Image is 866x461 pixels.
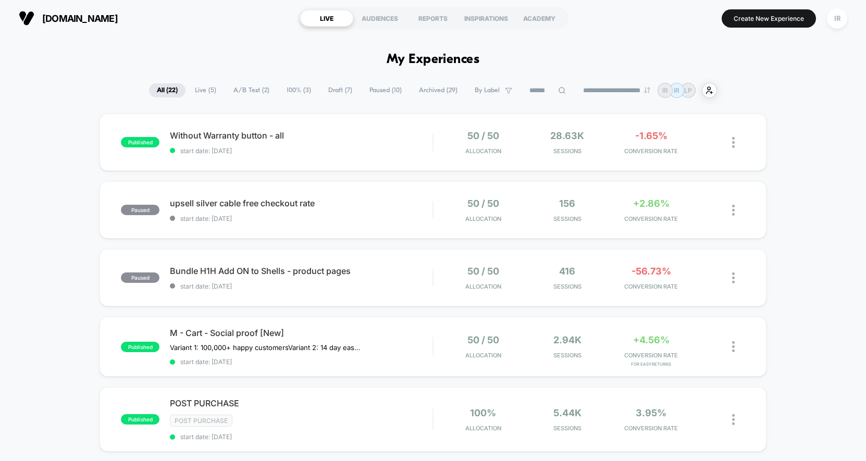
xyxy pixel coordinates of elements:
img: end [644,87,650,93]
img: Visually logo [19,10,34,26]
span: Allocation [465,283,501,290]
img: close [732,341,735,352]
span: Sessions [528,352,607,359]
button: IR [824,8,850,29]
span: A/B Test ( 2 ) [226,83,277,97]
span: Allocation [465,147,501,155]
span: Variant 1: 100,000+ happy customersVariant 2: 14 day easy returns (paused) [170,343,363,352]
span: Post Purchase [170,415,232,427]
span: By Label [475,86,500,94]
span: CONVERSION RATE [612,147,690,155]
span: Draft ( 7 ) [320,83,360,97]
span: 100% ( 3 ) [279,83,319,97]
span: published [121,137,159,147]
span: start date: [DATE] [170,147,432,155]
div: ACADEMY [513,10,566,27]
span: [DOMAIN_NAME] [42,13,118,24]
span: 50 / 50 [467,334,499,345]
div: IR [827,8,847,29]
span: M - Cart - Social proof [New] [170,328,432,338]
img: close [732,414,735,425]
span: Allocation [465,425,501,432]
span: Sessions [528,425,607,432]
span: 50 / 50 [467,266,499,277]
span: upsell silver cable free checkout rate [170,198,432,208]
div: AUDIENCES [353,10,406,27]
span: Allocation [465,352,501,359]
span: CONVERSION RATE [612,215,690,222]
p: IR [662,86,668,94]
p: LP [684,86,692,94]
h1: My Experiences [387,52,480,67]
span: published [121,342,159,352]
span: 50 / 50 [467,130,499,141]
span: 100% [470,407,496,418]
span: Archived ( 29 ) [411,83,465,97]
span: Bundle H1H Add ON to Shells - product pages [170,266,432,276]
span: CONVERSION RATE [612,283,690,290]
span: start date: [DATE] [170,282,432,290]
div: REPORTS [406,10,460,27]
div: INSPIRATIONS [460,10,513,27]
span: Allocation [465,215,501,222]
button: Create New Experience [722,9,816,28]
span: 2.94k [553,334,582,345]
p: IR [674,86,679,94]
span: Without Warranty button - all [170,130,432,141]
span: 28.63k [550,130,584,141]
span: Sessions [528,283,607,290]
span: paused [121,272,159,283]
span: CONVERSION RATE [612,352,690,359]
span: start date: [DATE] [170,433,432,441]
span: +2.86% [633,198,670,209]
span: Live ( 5 ) [187,83,224,97]
span: CONVERSION RATE [612,425,690,432]
span: paused [121,205,159,215]
span: POST PURCHASE [170,398,432,408]
span: Paused ( 10 ) [362,83,410,97]
span: start date: [DATE] [170,215,432,222]
span: published [121,414,159,425]
span: start date: [DATE] [170,358,432,366]
span: for EasyReturns [612,362,690,367]
img: close [732,137,735,148]
span: Sessions [528,215,607,222]
img: close [732,272,735,283]
span: 3.95% [636,407,666,418]
span: 5.44k [553,407,582,418]
span: Sessions [528,147,607,155]
div: LIVE [300,10,353,27]
span: -56.73% [632,266,671,277]
button: [DOMAIN_NAME] [16,10,121,27]
span: -1.65% [635,130,667,141]
span: 416 [559,266,575,277]
span: All ( 22 ) [149,83,185,97]
img: close [732,205,735,216]
span: 50 / 50 [467,198,499,209]
span: 156 [559,198,575,209]
span: +4.56% [633,334,670,345]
